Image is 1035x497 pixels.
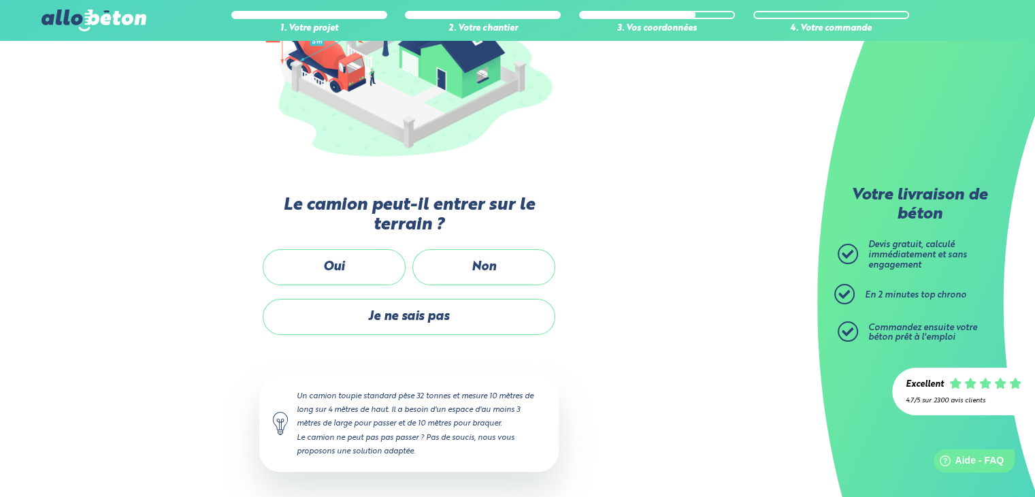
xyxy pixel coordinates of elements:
[231,24,387,34] div: 1. Votre projet
[405,24,561,34] div: 2. Votre chantier
[753,24,909,34] div: 4. Votre commande
[263,249,406,285] label: Oui
[914,444,1020,482] iframe: Help widget launcher
[263,299,555,335] label: Je ne sais pas
[259,195,559,236] label: Le camion peut-il entrer sur le terrain ?
[412,249,555,285] label: Non
[259,376,559,472] div: Un camion toupie standard pèse 32 tonnes et mesure 10 mètres de long sur 4 mètres de haut. Il a b...
[42,10,146,31] img: allobéton
[579,24,735,34] div: 3. Vos coordonnées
